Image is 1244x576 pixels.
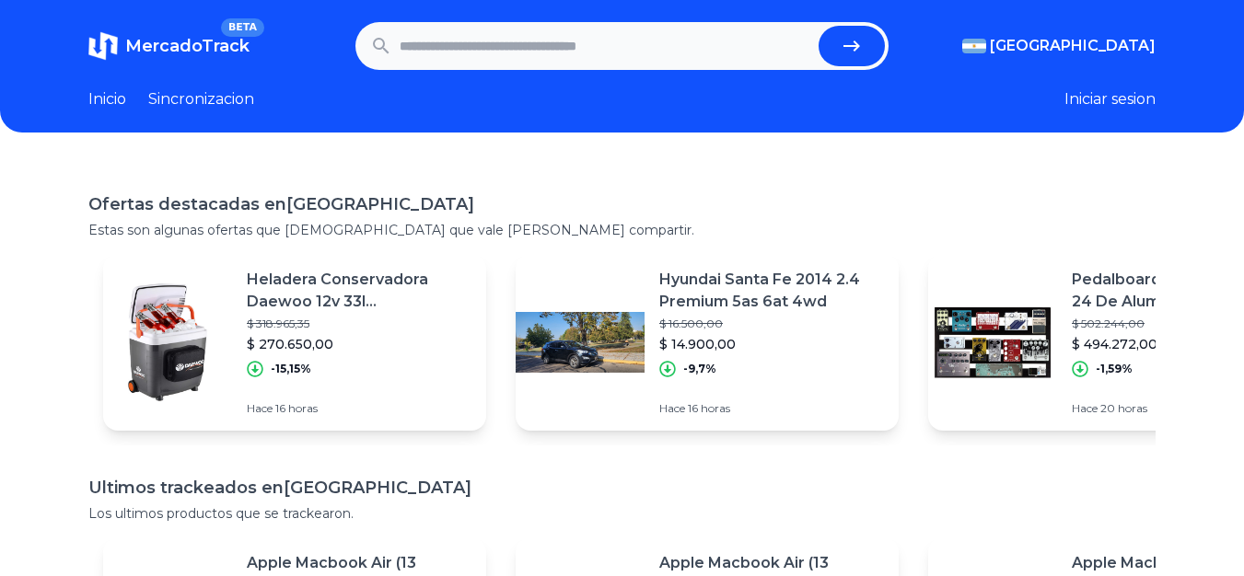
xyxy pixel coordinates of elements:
p: Heladera Conservadora Daewoo 12v 33l Termoeléctrica Portatil [247,269,471,313]
p: Los ultimos productos que se trackearon. [88,504,1156,523]
img: MercadoTrack [88,31,118,61]
a: Inicio [88,88,126,110]
p: -1,59% [1096,362,1133,376]
span: MercadoTrack [125,36,250,56]
p: $ 16.500,00 [659,317,884,331]
p: Hace 16 horas [247,401,471,416]
a: Featured imageHyundai Santa Fe 2014 2.4 Premium 5as 6at 4wd$ 16.500,00$ 14.900,00-9,7%Hace 16 horas [516,254,899,431]
img: Featured image [928,278,1057,407]
img: Featured image [516,278,645,407]
h1: Ofertas destacadas en [GEOGRAPHIC_DATA] [88,191,1156,217]
p: $ 270.650,00 [247,335,471,353]
p: Hace 16 horas [659,401,884,416]
img: Argentina [962,39,986,53]
h1: Ultimos trackeados en [GEOGRAPHIC_DATA] [88,475,1156,501]
a: Featured imageHeladera Conservadora Daewoo 12v 33l Termoeléctrica Portatil$ 318.965,35$ 270.650,0... [103,254,486,431]
p: Estas son algunas ofertas que [DEMOGRAPHIC_DATA] que vale [PERSON_NAME] compartir. [88,221,1156,239]
span: [GEOGRAPHIC_DATA] [990,35,1156,57]
button: [GEOGRAPHIC_DATA] [962,35,1156,57]
p: -15,15% [271,362,311,376]
span: BETA [221,18,264,37]
img: Featured image [103,278,232,407]
p: $ 318.965,35 [247,317,471,331]
p: -9,7% [683,362,716,376]
p: $ 14.900,00 [659,335,884,353]
a: MercadoTrackBETA [88,31,250,61]
p: Hyundai Santa Fe 2014 2.4 Premium 5as 6at 4wd [659,269,884,313]
a: Sincronizacion [148,88,254,110]
button: Iniciar sesion [1064,88,1156,110]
